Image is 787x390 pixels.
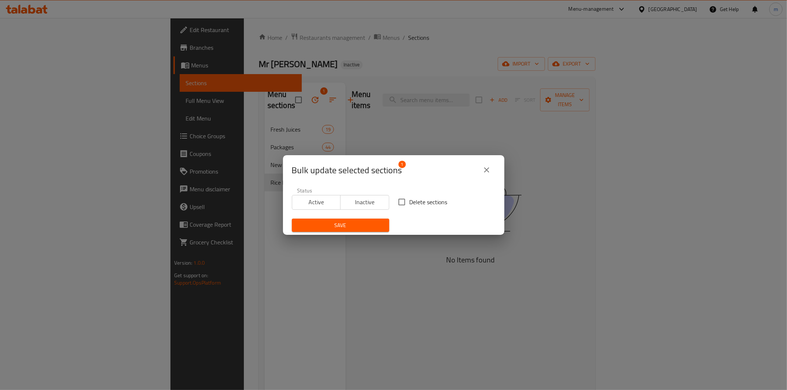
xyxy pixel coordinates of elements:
[295,197,338,208] span: Active
[398,161,406,168] span: 1
[292,219,389,232] button: Save
[344,197,386,208] span: Inactive
[478,161,496,179] button: close
[292,195,341,210] button: Active
[298,221,383,230] span: Save
[340,195,389,210] button: Inactive
[410,198,448,206] span: Delete sections
[292,164,402,176] span: Selected section count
